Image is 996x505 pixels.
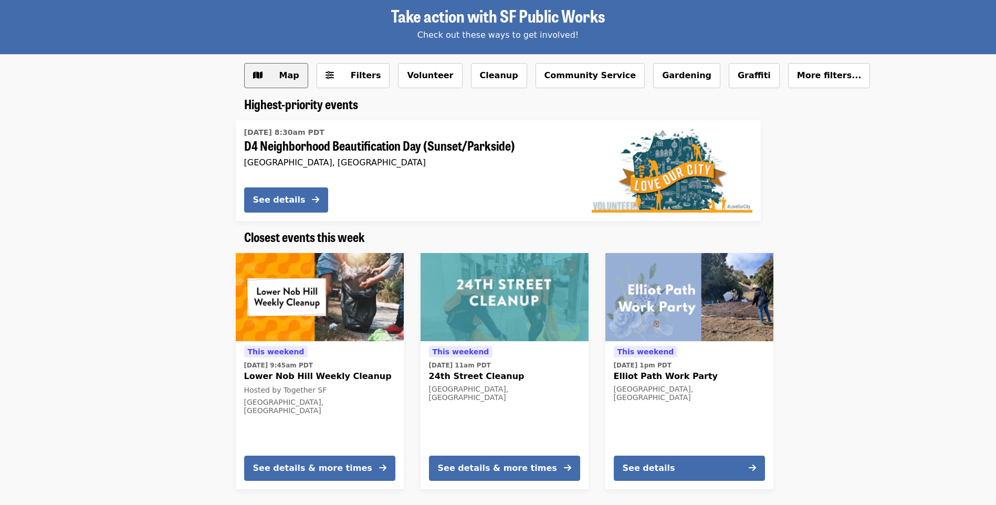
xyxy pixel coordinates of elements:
i: arrow-right icon [749,463,756,473]
img: D4 Neighborhood Beautification Day (Sunset/Parkside) organized by SF Public Works [592,129,752,213]
time: [DATE] 11am PDT [429,361,491,370]
button: Gardening [653,63,720,88]
span: D4 Neighborhood Beautification Day (Sunset/Parkside) [244,138,575,153]
button: Show map view [244,63,308,88]
button: Volunteer [398,63,462,88]
div: See details [253,194,306,206]
span: More filters... [797,70,862,80]
button: Graffiti [729,63,780,88]
img: Lower Nob Hill Weekly Cleanup organized by Together SF [236,253,404,341]
a: See details for "24th Street Cleanup" [421,253,589,489]
span: Take action with SF Public Works [391,3,605,28]
span: Lower Nob Hill Weekly Cleanup [244,370,395,383]
span: Elliot Path Work Party [614,370,765,383]
div: [GEOGRAPHIC_DATA], [GEOGRAPHIC_DATA] [429,385,580,403]
i: arrow-right icon [312,195,319,205]
i: map icon [253,70,263,80]
i: sliders-h icon [326,70,334,80]
div: See details [623,462,675,475]
a: See details for "Lower Nob Hill Weekly Cleanup" [236,253,404,489]
time: [DATE] 9:45am PDT [244,361,313,370]
div: [GEOGRAPHIC_DATA], [GEOGRAPHIC_DATA] [244,398,395,416]
i: arrow-right icon [379,463,386,473]
button: See details & more times [429,456,580,481]
div: Check out these ways to get involved! [244,29,752,41]
a: See details for "Elliot Path Work Party" [605,253,773,489]
button: Cleanup [471,63,527,88]
a: Closest events this week [244,229,365,245]
i: arrow-right icon [564,463,571,473]
button: Community Service [536,63,645,88]
span: This weekend [617,348,674,356]
span: This weekend [433,348,489,356]
time: [DATE] 8:30am PDT [244,127,324,138]
button: Filters (0 selected) [317,63,390,88]
span: Hosted by Together SF [244,386,327,394]
div: See details & more times [253,462,372,475]
span: Closest events this week [244,227,365,246]
span: Highest-priority events [244,94,358,113]
img: Elliot Path Work Party organized by SF Public Works [605,253,773,341]
span: Map [279,70,299,80]
span: 24th Street Cleanup [429,370,580,383]
span: This weekend [248,348,305,356]
div: [GEOGRAPHIC_DATA], [GEOGRAPHIC_DATA] [244,157,575,167]
div: Closest events this week [236,229,761,245]
div: [GEOGRAPHIC_DATA], [GEOGRAPHIC_DATA] [614,385,765,403]
button: See details [614,456,765,481]
div: See details & more times [438,462,557,475]
span: Filters [351,70,381,80]
button: See details & more times [244,456,395,481]
button: See details [244,187,328,213]
a: See details for "D4 Neighborhood Beautification Day (Sunset/Parkside)" [236,120,761,221]
time: [DATE] 1pm PDT [614,361,672,370]
img: 24th Street Cleanup organized by SF Public Works [421,253,589,341]
button: More filters... [788,63,871,88]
